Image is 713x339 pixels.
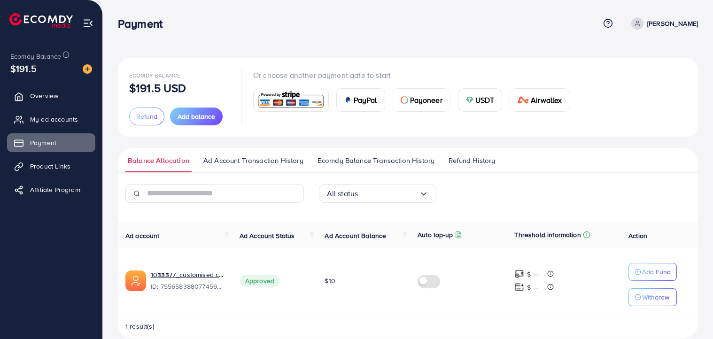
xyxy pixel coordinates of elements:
img: card [518,96,529,104]
a: [PERSON_NAME] [628,17,698,30]
span: Ecomdy Balance Transaction History [318,155,434,166]
span: $191.5 [10,62,37,75]
a: cardUSDT [458,88,503,112]
span: Ad Account Transaction History [203,155,303,166]
p: Or choose another payment gate to start [253,69,578,81]
button: Add balance [170,108,223,125]
img: logo [9,13,73,28]
img: top-up amount [514,269,524,279]
a: cardPayoneer [393,88,450,112]
h3: Payment [118,17,170,31]
span: Payment [30,138,56,147]
span: Approved [240,275,280,287]
div: Search for option [319,184,436,203]
span: Add balance [178,112,215,121]
span: All status [327,186,358,201]
p: Auto top-up [418,229,453,240]
a: Overview [7,86,95,105]
a: Payment [7,133,95,152]
span: Ad Account Balance [325,231,386,240]
span: Balance Allocation [128,155,189,166]
img: image [83,64,92,74]
span: ID: 7556583880774598672 [151,282,225,291]
span: Ecomdy Balance [129,71,180,79]
img: menu [83,18,93,29]
span: Refund [136,112,157,121]
p: Threshold information [514,229,581,240]
p: Withdraw [642,292,669,303]
span: Refund History [449,155,495,166]
iframe: Chat [673,297,706,332]
a: Affiliate Program [7,180,95,199]
span: 1 result(s) [125,322,155,331]
input: Search for option [358,186,418,201]
span: Overview [30,91,58,100]
img: card [401,96,408,104]
span: Ad account [125,231,160,240]
span: Affiliate Program [30,185,80,194]
button: Withdraw [628,288,677,306]
span: USDT [475,94,495,106]
img: card [466,96,473,104]
a: My ad accounts [7,110,95,129]
span: $10 [325,276,335,285]
p: $ --- [527,269,539,280]
span: Payoneer [410,94,442,106]
span: Action [628,231,647,240]
a: 1033377_customised creatives digi vyze_1759404336162 [151,270,225,279]
button: Add Fund [628,263,677,281]
span: Ad Account Status [240,231,295,240]
span: Ecomdy Balance [10,52,61,61]
span: Airwallex [531,94,562,106]
span: Product Links [30,162,70,171]
button: Refund [129,108,164,125]
a: cardPayPal [336,88,385,112]
p: [PERSON_NAME] [647,18,698,29]
a: Product Links [7,157,95,176]
p: $191.5 USD [129,82,186,93]
span: My ad accounts [30,115,78,124]
img: card [344,96,352,104]
img: ic-ads-acc.e4c84228.svg [125,270,146,291]
p: $ --- [527,282,539,293]
img: card [256,90,325,110]
a: card [253,89,329,112]
p: Add Fund [642,266,671,277]
img: top-up amount [514,282,524,292]
a: cardAirwallex [510,88,570,112]
span: PayPal [354,94,377,106]
div: <span class='underline'>1033377_customised creatives digi vyze_1759404336162</span></br>755658388... [151,270,225,292]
